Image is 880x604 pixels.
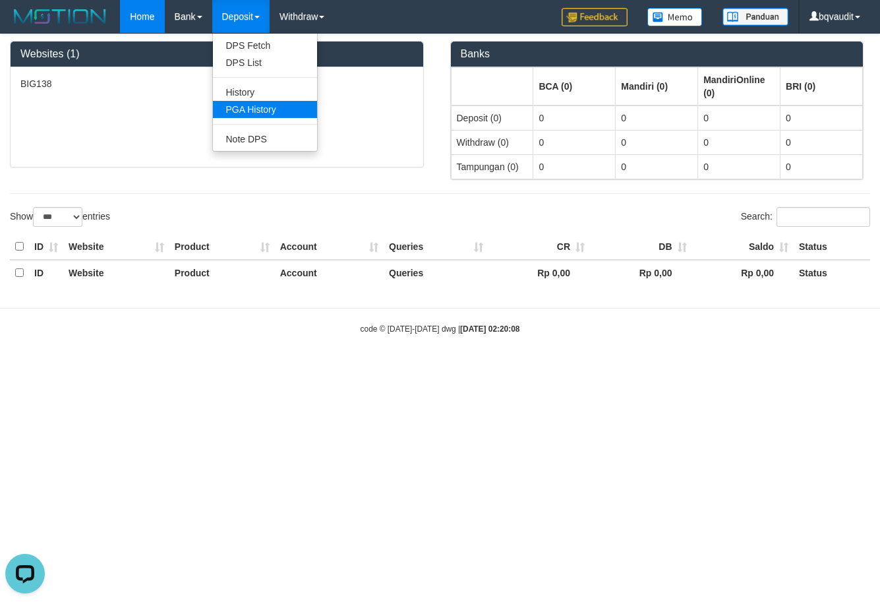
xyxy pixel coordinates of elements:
[698,154,780,179] td: 0
[533,130,616,154] td: 0
[741,207,870,227] label: Search:
[533,154,616,179] td: 0
[780,154,863,179] td: 0
[488,234,590,260] th: CR
[616,154,698,179] td: 0
[794,234,870,260] th: Status
[777,207,870,227] input: Search:
[698,106,780,131] td: 0
[590,260,691,286] th: Rp 0,00
[460,324,519,334] strong: [DATE] 02:20:08
[616,67,698,106] th: Group: activate to sort column ascending
[29,234,63,260] th: ID
[692,234,794,260] th: Saldo
[794,260,870,286] th: Status
[33,207,82,227] select: Showentries
[213,54,317,71] a: DPS List
[10,207,110,227] label: Show entries
[562,8,628,26] img: Feedback.jpg
[451,130,533,154] td: Withdraw (0)
[590,234,691,260] th: DB
[698,67,780,106] th: Group: activate to sort column ascending
[10,7,110,26] img: MOTION_logo.png
[63,234,169,260] th: Website
[780,130,863,154] td: 0
[488,260,590,286] th: Rp 0,00
[384,234,488,260] th: Queries
[20,48,413,60] h3: Websites (1)
[533,106,616,131] td: 0
[616,130,698,154] td: 0
[384,260,488,286] th: Queries
[275,234,384,260] th: Account
[698,130,780,154] td: 0
[169,260,275,286] th: Product
[20,77,413,90] p: BIG138
[213,101,317,118] a: PGA History
[213,131,317,148] a: Note DPS
[780,67,863,106] th: Group: activate to sort column ascending
[275,260,384,286] th: Account
[692,260,794,286] th: Rp 0,00
[63,260,169,286] th: Website
[29,260,63,286] th: ID
[213,84,317,101] a: History
[461,48,854,60] h3: Banks
[533,67,616,106] th: Group: activate to sort column ascending
[361,324,520,334] small: code © [DATE]-[DATE] dwg |
[780,106,863,131] td: 0
[647,8,703,26] img: Button%20Memo.svg
[5,5,45,45] button: Open LiveChat chat widget
[451,67,533,106] th: Group: activate to sort column ascending
[722,8,788,26] img: panduan.png
[451,106,533,131] td: Deposit (0)
[451,154,533,179] td: Tampungan (0)
[213,37,317,54] a: DPS Fetch
[616,106,698,131] td: 0
[169,234,275,260] th: Product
